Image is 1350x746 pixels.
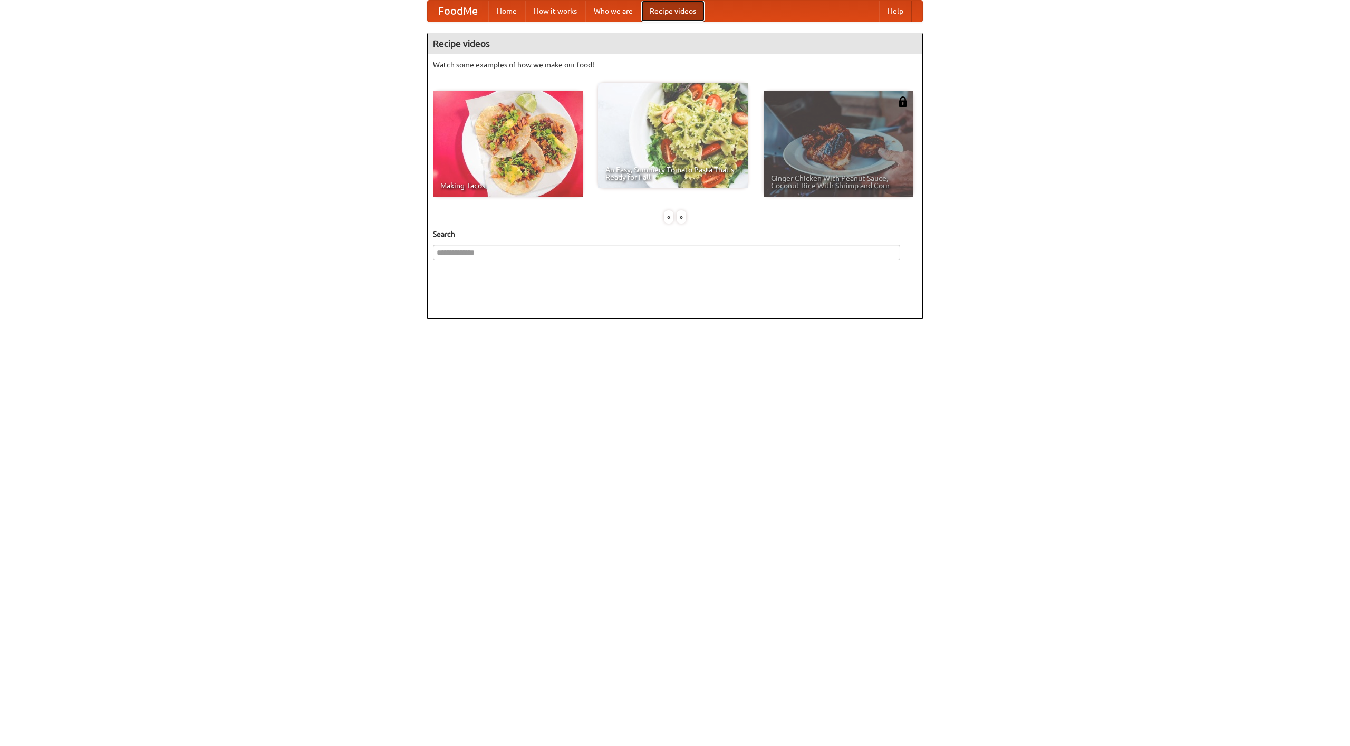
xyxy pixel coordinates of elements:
a: Home [488,1,525,22]
div: « [664,210,673,224]
h5: Search [433,229,917,239]
a: FoodMe [428,1,488,22]
h4: Recipe videos [428,33,922,54]
a: Making Tacos [433,91,583,197]
img: 483408.png [898,96,908,107]
span: Making Tacos [440,182,575,189]
div: » [677,210,686,224]
p: Watch some examples of how we make our food! [433,60,917,70]
a: An Easy, Summery Tomato Pasta That's Ready for Fall [598,83,748,188]
a: Who we are [585,1,641,22]
a: Help [879,1,912,22]
span: An Easy, Summery Tomato Pasta That's Ready for Fall [605,166,740,181]
a: How it works [525,1,585,22]
a: Recipe videos [641,1,705,22]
